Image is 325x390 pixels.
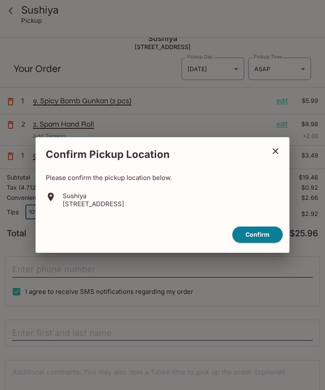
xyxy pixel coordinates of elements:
p: Please confirm the pickup location below. [46,174,279,182]
h2: Confirm Pickup Location [36,144,265,165]
p: [STREET_ADDRESS] [63,200,124,208]
button: confirm [232,227,283,243]
p: Sushiya [63,192,124,200]
button: close [265,141,286,162]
